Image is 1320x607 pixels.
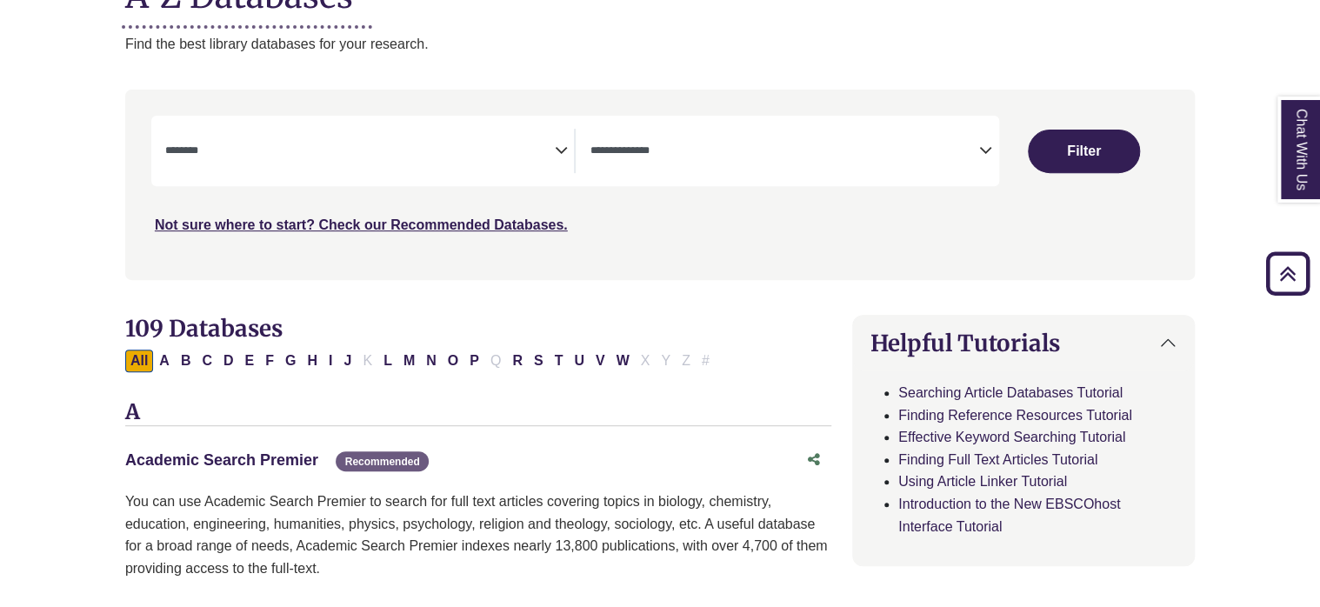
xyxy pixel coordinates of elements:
p: You can use Academic Search Premier to search for full text articles covering topics in biology, ... [125,490,831,579]
textarea: Search [165,145,555,159]
p: Find the best library databases for your research. [125,33,1195,56]
a: Introduction to the New EBSCOhost Interface Tutorial [898,497,1120,534]
button: Filter Results P [464,350,484,372]
button: Filter Results D [218,350,239,372]
button: Filter Results V [590,350,610,372]
button: Filter Results R [507,350,528,372]
button: Filter Results H [302,350,323,372]
a: Finding Reference Resources Tutorial [898,408,1132,423]
button: Filter Results N [421,350,442,372]
button: Filter Results C [197,350,217,372]
button: All [125,350,153,372]
button: Filter Results E [240,350,260,372]
a: Back to Top [1260,262,1316,285]
a: Effective Keyword Searching Tutorial [898,430,1125,444]
button: Submit for Search Results [1028,130,1139,173]
button: Helpful Tutorials [853,316,1194,370]
h3: A [125,400,831,426]
button: Filter Results W [611,350,635,372]
button: Filter Results A [154,350,175,372]
nav: Search filters [125,90,1195,279]
button: Filter Results M [398,350,420,372]
button: Filter Results L [378,350,397,372]
a: Finding Full Text Articles Tutorial [898,452,1097,467]
button: Filter Results S [529,350,549,372]
span: 109 Databases [125,314,283,343]
a: Academic Search Premier [125,451,318,469]
a: Using Article Linker Tutorial [898,474,1067,489]
button: Share this database [797,444,831,477]
a: Not sure where to start? Check our Recommended Databases. [155,217,568,232]
button: Filter Results T [550,350,569,372]
div: Alpha-list to filter by first letter of database name [125,352,717,367]
textarea: Search [590,145,979,159]
button: Filter Results G [280,350,301,372]
button: Filter Results B [176,350,197,372]
button: Filter Results O [443,350,463,372]
button: Filter Results J [338,350,357,372]
span: Recommended [336,451,428,471]
button: Filter Results F [260,350,279,372]
button: Filter Results I [323,350,337,372]
a: Searching Article Databases Tutorial [898,385,1123,400]
button: Filter Results U [569,350,590,372]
